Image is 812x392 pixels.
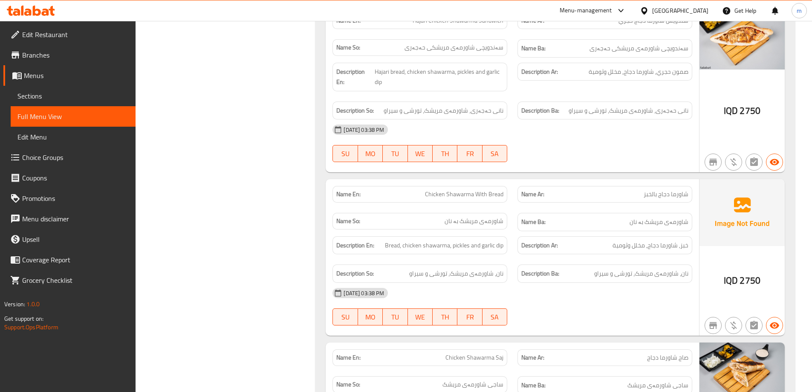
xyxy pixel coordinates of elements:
span: m [797,6,802,15]
strong: Name Ar: [521,16,544,25]
span: Version: [4,299,25,310]
strong: Description Ar: [521,240,558,251]
a: Grocery Checklist [3,270,136,290]
a: Promotions [3,188,136,209]
strong: Name So: [336,43,360,52]
button: SA [483,145,507,162]
button: TH [433,308,457,325]
button: WE [408,308,433,325]
button: MO [358,308,383,325]
span: [DATE] 03:38 PM [340,126,387,134]
span: WE [411,148,429,160]
strong: Name So: [336,217,360,226]
span: TU [386,311,404,323]
span: نانی حەجەری، شاورمەی مریشک، تورشی و سیراو [569,105,688,116]
span: Chicken Shawarma With Bread [425,190,503,199]
span: SA [486,148,504,160]
span: Promotions [22,193,129,203]
span: Full Menu View [17,111,129,122]
button: Available [766,317,783,334]
span: TH [436,311,454,323]
span: صمون حجري, شاورما دجاج, مخلل وثومية [589,67,688,77]
span: 2750 [740,102,760,119]
span: [DATE] 03:38 PM [340,289,387,297]
strong: Description So: [336,268,374,279]
strong: Description En: [336,67,373,87]
strong: Description Ar: [521,67,558,77]
button: Not branch specific item [705,154,722,171]
span: IQD [724,102,738,119]
span: Bread, chicken shawarma, pickles and garlic dip [385,240,503,251]
span: SU [336,311,354,323]
a: Support.OpsPlatform [4,322,58,333]
button: SU [332,145,358,162]
span: FR [461,148,479,160]
span: Sections [17,91,129,101]
span: Upsell [22,234,129,244]
span: ساجی شاورمەی مریشک [627,380,688,391]
button: FR [457,145,482,162]
button: Purchased item [725,317,742,334]
button: TU [383,145,407,162]
span: 1.0.0 [26,299,40,310]
a: Menu disclaimer [3,209,136,229]
span: SU [336,148,354,160]
span: Menu disclaimer [22,214,129,224]
span: خبز, شاورما دجاج, مخلل وثومية [613,240,688,251]
strong: Name So: [336,380,360,389]
a: Upsell [3,229,136,250]
strong: Name En: [336,353,361,362]
span: TH [436,148,454,160]
button: MO [358,145,383,162]
a: Coverage Report [3,250,136,270]
button: Available [766,154,783,171]
span: Edit Menu [17,132,129,142]
a: Coupons [3,168,136,188]
strong: Description Ba: [521,268,559,279]
span: Coupons [22,173,129,183]
a: Menus [3,65,136,86]
span: TU [386,148,404,160]
span: Hajari bread, chicken shawarma, pickles and garlic dip [375,67,503,87]
span: سەندویچی شاورمەی مریشکی حەجەری [589,43,688,54]
button: SU [332,308,358,325]
a: Branches [3,45,136,65]
span: Branches [22,50,129,60]
span: Edit Restaurant [22,29,129,40]
button: FR [457,308,482,325]
span: نان، شاورمەی مریشک، تورشی و سیراو [594,268,688,279]
div: Menu-management [560,6,612,16]
span: SA [486,311,504,323]
button: TH [433,145,457,162]
img: Ae5nvW7+0k+MAAAAAElFTkSuQmCC [699,179,785,246]
button: SA [483,308,507,325]
img: Gus_Bllya_%D8%B3%D9%86%D8%AF%D9%88%D9%8A%D8%B4_%D8%B4%D8%A7%D9%88%D8%B1%D9%85%D8%A7_%D8%AF6389199... [699,6,785,70]
a: Choice Groups [3,147,136,168]
span: MO [361,148,379,160]
span: سەندویچی شاورمەی مریشکی حەجەری [405,43,503,52]
button: Purchased item [725,154,742,171]
strong: Description En: [336,240,374,251]
div: [GEOGRAPHIC_DATA] [652,6,708,15]
button: Not branch specific item [705,317,722,334]
button: Not has choices [746,154,763,171]
strong: Name Ba: [521,217,546,227]
a: Edit Restaurant [3,24,136,45]
span: FR [461,311,479,323]
span: Menus [24,70,129,81]
strong: Name Ar: [521,190,544,199]
span: Get support on: [4,313,43,324]
span: شاورما دجاج بالخبز [644,190,688,199]
strong: Name Ar: [521,353,544,362]
span: نان، شاورمەی مریشک، تورشی و سیراو [409,268,503,279]
button: Not has choices [746,317,763,334]
strong: Description Ba: [521,105,559,116]
span: Hajari Chicken Shawarma Sandwich [413,16,503,25]
strong: Name En: [336,190,361,199]
span: IQD [724,272,738,289]
strong: Name En: [336,16,361,25]
span: Grocery Checklist [22,275,129,285]
span: ساجی شاورمەی مریشک [442,380,503,389]
a: Sections [11,86,136,106]
span: Chicken Shawarma Saj [445,353,503,362]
